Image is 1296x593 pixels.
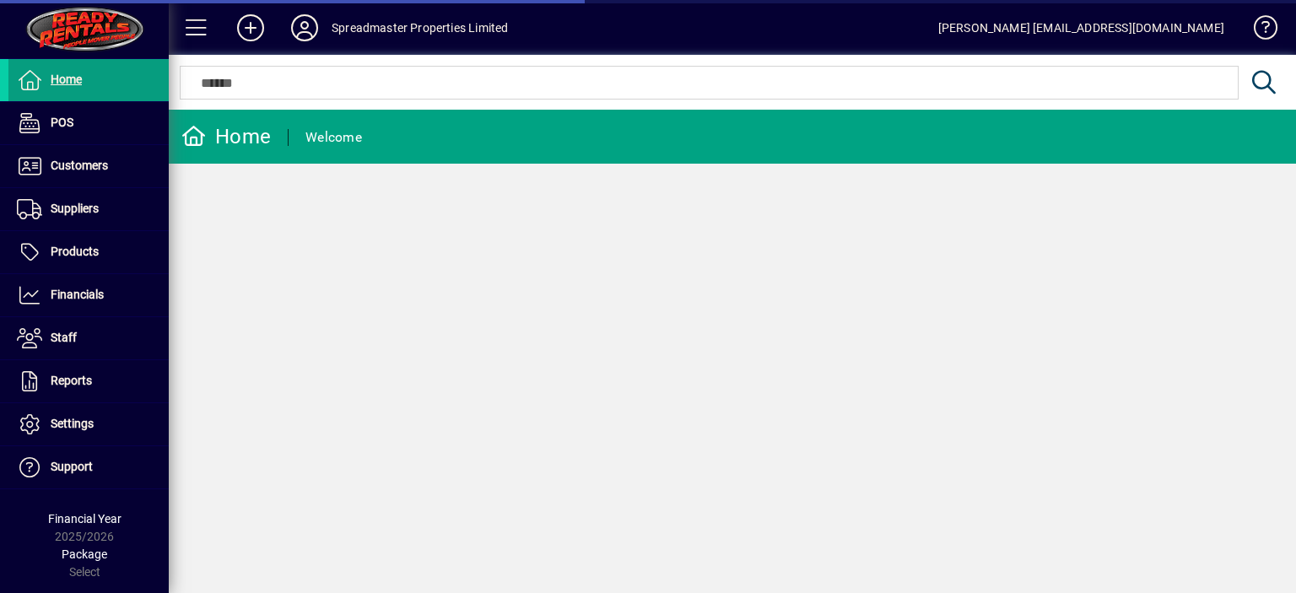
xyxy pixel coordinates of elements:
[62,547,107,561] span: Package
[51,417,94,430] span: Settings
[8,188,169,230] a: Suppliers
[51,331,77,344] span: Staff
[278,13,332,43] button: Profile
[51,245,99,258] span: Products
[8,360,169,402] a: Reports
[51,159,108,172] span: Customers
[51,202,99,215] span: Suppliers
[8,102,169,144] a: POS
[51,288,104,301] span: Financials
[8,145,169,187] a: Customers
[1241,3,1275,58] a: Knowledge Base
[51,460,93,473] span: Support
[305,124,362,151] div: Welcome
[8,317,169,359] a: Staff
[48,512,121,526] span: Financial Year
[332,14,508,41] div: Spreadmaster Properties Limited
[938,14,1224,41] div: [PERSON_NAME] [EMAIL_ADDRESS][DOMAIN_NAME]
[8,274,169,316] a: Financials
[51,116,73,129] span: POS
[181,123,271,150] div: Home
[8,446,169,488] a: Support
[8,231,169,273] a: Products
[224,13,278,43] button: Add
[51,374,92,387] span: Reports
[8,403,169,445] a: Settings
[51,73,82,86] span: Home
